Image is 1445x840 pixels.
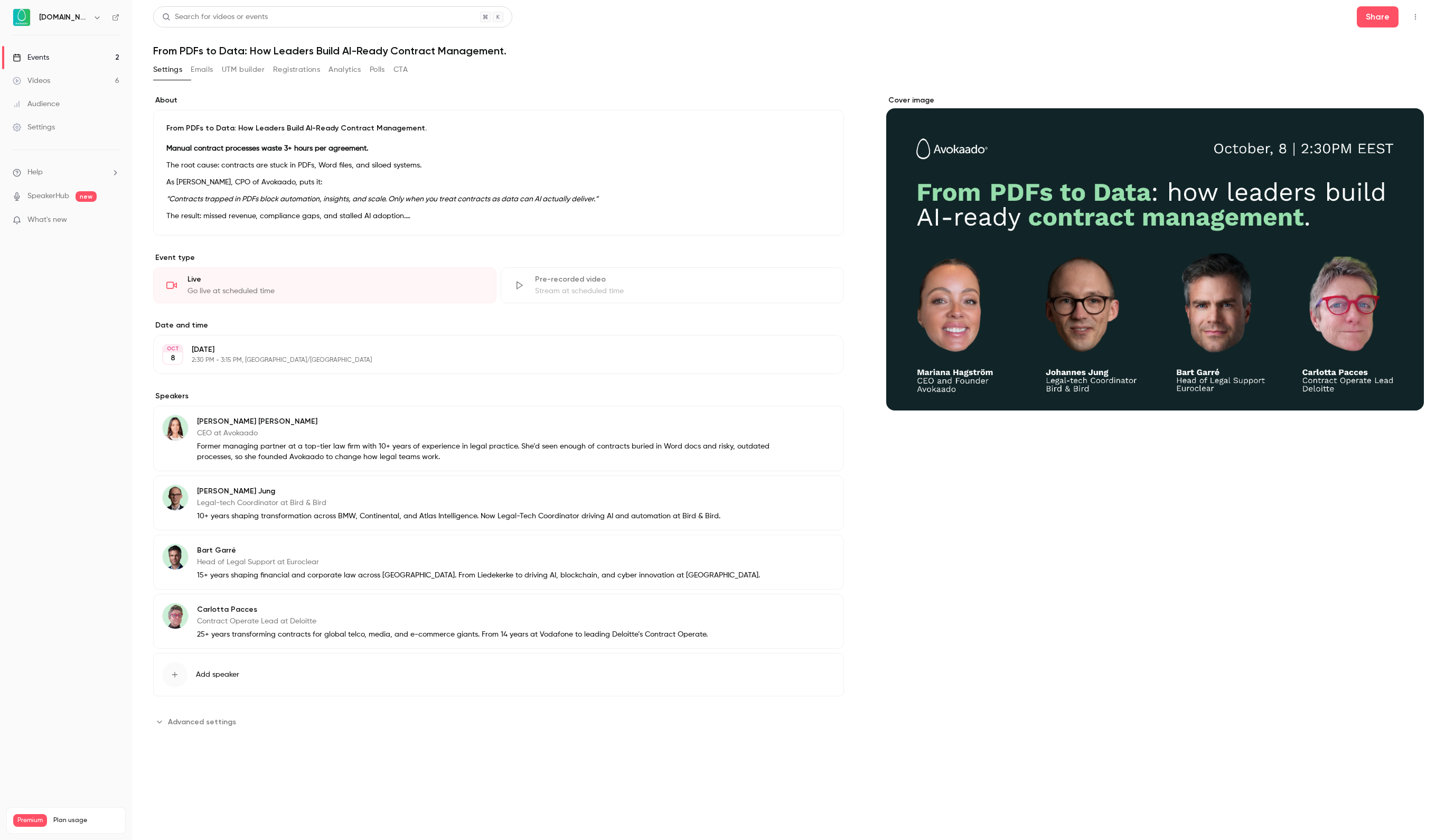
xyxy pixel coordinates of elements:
strong: Manual contract processes waste 3+ hours per agreement. [166,145,368,152]
img: Mariana Hagström [163,415,188,441]
img: Bart Garré [163,544,188,570]
span: Advanced settings [168,716,236,727]
label: Date and time [153,320,844,331]
div: Events [13,52,49,63]
p: Head of Legal Support at Euroclear [197,557,760,567]
p: 15+ years shaping financial and corporate law across [GEOGRAPHIC_DATA]. From Liedekerke to drivin... [197,570,760,581]
span: Premium [13,814,47,827]
button: CTA [393,61,408,78]
p: 2:30 PM - 3:15 PM, [GEOGRAPHIC_DATA]/[GEOGRAPHIC_DATA] [192,356,788,365]
li: help-dropdown-opener [13,167,119,178]
div: Settings [13,122,55,133]
div: Bart GarréBart GarréHead of Legal Support at Euroclear15+ years shaping financial and corporate l... [153,535,844,590]
img: Carlotta Pacces [163,603,188,629]
span: new [76,191,97,202]
p: The root cause: contracts are stuck in PDFs, Word files, and siloed systems. [166,159,831,172]
button: Settings [153,61,182,78]
div: Stream at scheduled time [535,286,831,296]
label: Speakers [153,391,844,402]
div: Audience [13,99,60,109]
p: Contract Operate Lead at Deloitte [197,616,708,627]
span: Help [27,167,43,178]
section: Advanced settings [153,713,844,730]
div: Johannes Jung[PERSON_NAME] JungLegal-tech Coordinator at Bird & Bird10+ years shaping transformat... [153,475,844,530]
div: Search for videos or events [162,12,268,23]
h1: From PDFs to Data: How Leaders Build AI-Ready Contract Management. [153,44,1424,57]
div: OCT [163,345,182,352]
p: Bart Garré [197,545,760,556]
label: About [153,95,844,106]
button: Analytics [329,61,361,78]
label: Cover image [886,95,1424,106]
div: LiveGo live at scheduled time [153,267,496,303]
p: As [PERSON_NAME], CPO of Avokaado, puts it: [166,176,831,189]
section: Cover image [886,95,1424,410]
p: Carlotta Pacces [197,604,708,615]
div: Pre-recorded video [535,274,831,285]
div: Go live at scheduled time [187,286,483,296]
button: Registrations [273,61,320,78]
p: CEO at Avokaado [197,428,775,438]
div: Videos [13,76,50,86]
p: [PERSON_NAME] [PERSON_NAME] [197,416,775,427]
button: UTM builder [222,61,265,78]
span: Plan usage [53,816,119,825]
div: Mariana Hagström[PERSON_NAME] [PERSON_NAME]CEO at AvokaadoFormer managing partner at a top-tier l... [153,406,844,471]
button: Advanced settings [153,713,242,730]
span: What's new [27,214,67,226]
p: Legal-tech Coordinator at Bird & Bird [197,498,720,508]
button: Add speaker [153,653,844,696]
div: Pre-recorded videoStream at scheduled time [501,267,844,303]
p: 8 [171,353,175,363]
div: Live [187,274,483,285]
span: Add speaker [196,669,239,680]
p: 25+ years transforming contracts for global telco, media, and e-commerce giants. From 14 years at... [197,629,708,640]
p: From PDFs to Data: How Leaders Build AI-Ready Contract Management. [166,123,831,134]
button: Emails [191,61,213,78]
em: “Contracts trapped in PDFs block automation, insights, and scale. Only when you treat contracts a... [166,195,598,203]
h6: [DOMAIN_NAME] [39,12,89,23]
div: Carlotta PaccesCarlotta PaccesContract Operate Lead at Deloitte25+ years transforming contracts f... [153,594,844,649]
p: Event type [153,253,844,263]
p: Former managing partner at a top-tier law firm with 10+ years of experience in legal practice. Sh... [197,441,775,462]
p: 10+ years shaping transformation across BMW, Continental, and Atlas Intelligence. Now Legal-Tech ... [197,511,720,521]
button: Polls [370,61,385,78]
button: Share [1357,6,1399,27]
a: SpeakerHub [27,191,69,202]
img: Avokaado.io [13,9,30,26]
p: The result: missed revenue, compliance gaps, and stalled AI adoption. [166,210,831,222]
img: Johannes Jung [163,485,188,510]
p: [DATE] [192,344,788,355]
p: [PERSON_NAME] Jung [197,486,720,497]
